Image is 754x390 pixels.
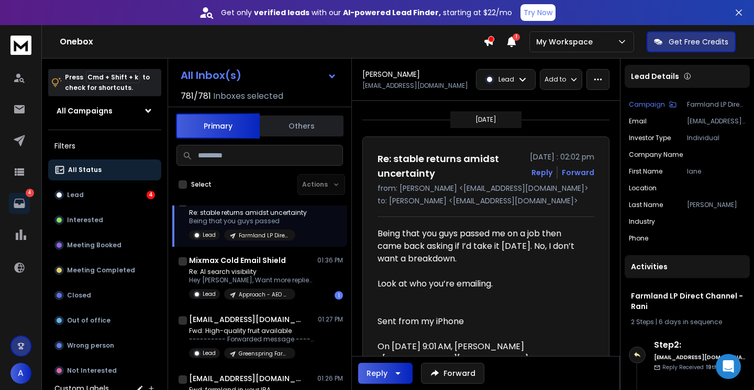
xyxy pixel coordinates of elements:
[67,316,110,325] p: Out of office
[67,366,117,375] p: Not Interested
[68,166,102,174] p: All Status
[629,234,648,243] p: Phone
[189,209,307,217] p: Re: stable returns amidst uncertainty
[48,260,161,281] button: Meeting Completed
[189,314,304,325] h1: [EMAIL_ADDRESS][DOMAIN_NAME]
[362,82,468,90] p: [EMAIL_ADDRESS][DOMAIN_NAME]
[239,350,289,358] p: Greenspring Farms - [US_STATE]
[629,184,657,192] p: location
[48,310,161,331] button: Out of office
[625,255,750,278] div: Activities
[67,191,84,199] p: Lead
[629,100,665,109] p: Campaign
[362,69,420,79] h1: [PERSON_NAME]
[629,201,663,209] p: Last Name
[335,291,343,300] div: 1
[67,291,91,300] p: Closed
[629,117,647,125] p: Email
[67,241,121,249] p: Meeting Booked
[498,75,514,84] p: Lead
[203,349,216,357] p: Lead
[531,167,552,178] button: Reply
[536,37,597,47] p: My Workspace
[530,152,594,162] p: [DATE] : 02:02 pm
[67,341,114,350] p: Wrong person
[48,235,161,256] button: Meeting Booked
[189,373,304,384] h1: [EMAIL_ADDRESS][DOMAIN_NAME]
[358,363,413,384] button: Reply
[687,100,746,109] p: Farmland LP Direct Channel - Rani
[524,7,552,18] p: Try Now
[10,363,31,384] button: A
[221,7,512,18] p: Get only with our starting at $22/mo
[378,340,586,378] blockquote: On [DATE] 9:01 AM, [PERSON_NAME] <[EMAIL_ADDRESS][DOMAIN_NAME]> wrote:
[629,100,677,109] button: Campaign
[86,71,140,83] span: Cmd + Shift + k
[716,354,741,379] div: Open Intercom Messenger
[48,285,161,306] button: Closed
[706,363,731,371] span: 19th, Aug
[631,317,654,326] span: 2 Steps
[475,116,496,124] p: [DATE]
[65,72,150,93] p: Press to check for shortcuts.
[239,291,289,299] p: Approach - AEO Campaign
[687,117,746,125] p: [EMAIL_ADDRESS][DOMAIN_NAME]
[189,268,315,276] p: Re: AI search visibility
[631,291,744,312] h1: Farmland LP Direct Channel - Rani
[629,134,671,142] p: Investor Type
[343,7,441,18] strong: AI-powered Lead Finder,
[213,90,283,102] h3: Inboxes selected
[378,278,586,290] div: Look at who you’re emailing.
[48,360,161,381] button: Not Interested
[60,36,483,48] h1: Onebox
[545,75,566,84] p: Add to
[520,4,556,21] button: Try Now
[26,189,34,197] p: 4
[189,276,315,284] p: Hey [PERSON_NAME], Want more replies to
[562,167,594,178] div: Forward
[629,167,662,176] p: First Name
[687,167,746,176] p: lane
[9,193,30,214] a: 4
[669,37,728,47] p: Get Free Credits
[48,210,161,231] button: Interested
[67,216,103,224] p: Interested
[662,363,731,371] p: Reply Received
[378,315,586,328] div: Sent from my iPhone
[659,317,722,326] span: 6 days in sequence
[181,90,211,102] span: 781 / 781
[57,106,113,116] h1: All Campaigns
[631,71,679,82] p: Lead Details
[687,201,746,209] p: [PERSON_NAME]
[48,100,161,121] button: All Campaigns
[189,217,307,225] p: Being that you guys passed
[254,7,309,18] strong: verified leads
[513,33,520,41] span: 1
[48,335,161,356] button: Wrong person
[10,36,31,55] img: logo
[421,363,484,384] button: Forward
[647,31,736,52] button: Get Free Credits
[48,185,161,205] button: Lead4
[317,374,343,383] p: 01:26 PM
[189,335,315,343] p: ---------- Forwarded message --------- From: [PERSON_NAME]
[181,70,241,81] h1: All Inbox(s)
[378,152,524,181] h1: Re: stable returns amidst uncertainty
[317,256,343,265] p: 01:36 PM
[378,183,594,193] p: from: [PERSON_NAME] <[EMAIL_ADDRESS][DOMAIN_NAME]>
[147,191,155,199] div: 4
[48,159,161,180] button: All Status
[203,231,216,239] p: Lead
[687,134,746,142] p: Individual
[654,353,746,361] h6: [EMAIL_ADDRESS][DOMAIN_NAME]
[48,139,161,153] h3: Filters
[67,266,135,274] p: Meeting Completed
[239,232,289,239] p: Farmland LP Direct Channel - Rani
[629,217,655,226] p: industry
[318,315,343,324] p: 01:27 PM
[631,318,744,326] div: |
[629,151,683,159] p: Company Name
[189,255,286,266] h1: Mixmax Cold Email Shield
